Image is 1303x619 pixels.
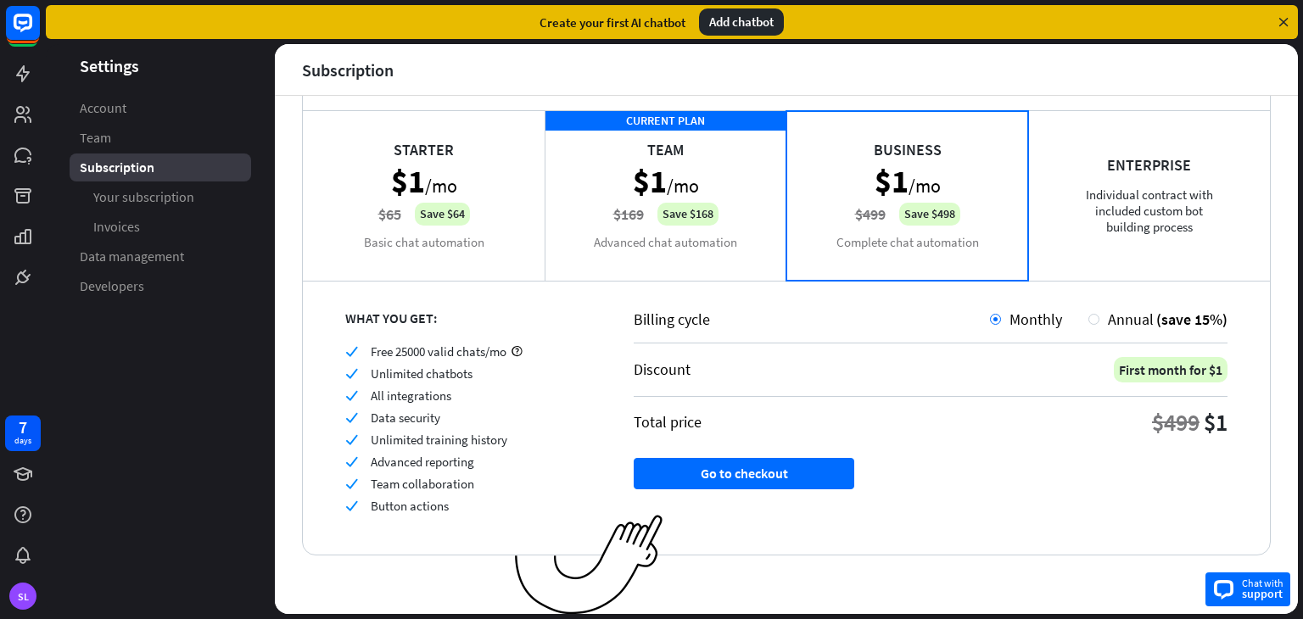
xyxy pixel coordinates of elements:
[19,420,27,435] div: 7
[70,213,251,241] a: Invoices
[634,458,854,489] button: Go to checkout
[1156,309,1228,329] span: (save 15%)
[70,183,251,211] a: Your subscription
[634,412,702,432] div: Total price
[1108,309,1154,329] span: Annual
[93,218,140,236] span: Invoices
[302,60,394,80] div: Subscription
[345,433,358,446] i: check
[371,388,451,404] span: All integrations
[1204,407,1228,438] div: $1
[1009,309,1062,329] span: Monthly
[345,499,358,512] i: check
[80,129,111,147] span: Team
[345,367,358,380] i: check
[371,365,473,382] span: Unlimited chatbots
[80,248,184,265] span: Data management
[9,583,36,610] div: SL
[634,360,691,379] div: Discount
[1152,407,1200,438] div: $499
[634,309,990,329] div: Billing cycle
[80,99,126,117] span: Account
[345,411,358,424] i: check
[70,272,251,300] a: Developers
[14,7,64,58] button: Open LiveChat chat widget
[515,515,663,616] img: ec979a0a656117aaf919.png
[371,343,506,360] span: Free 25000 valid chats/mo
[371,498,449,514] span: Button actions
[1242,575,1283,591] span: Chat with
[540,14,685,31] div: Create your first AI chatbot
[70,243,251,270] a: Data management
[80,277,144,295] span: Developers
[699,8,784,36] div: Add chatbot
[70,124,251,152] a: Team
[14,435,31,447] div: days
[371,476,474,492] span: Team collaboration
[345,309,591,326] div: WHAT YOU GET:
[371,454,474,470] span: Advanced reporting
[5,415,41,451] a: 7 days
[345,455,358,468] i: check
[80,159,154,176] span: Subscription
[93,188,194,206] span: Your subscription
[46,54,275,77] header: Settings
[345,345,358,358] i: check
[345,477,358,490] i: check
[1242,586,1283,601] span: support
[371,432,507,448] span: Unlimited training history
[371,410,440,426] span: Data security
[1114,357,1228,382] div: First month for $1
[345,389,358,402] i: check
[70,94,251,122] a: Account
